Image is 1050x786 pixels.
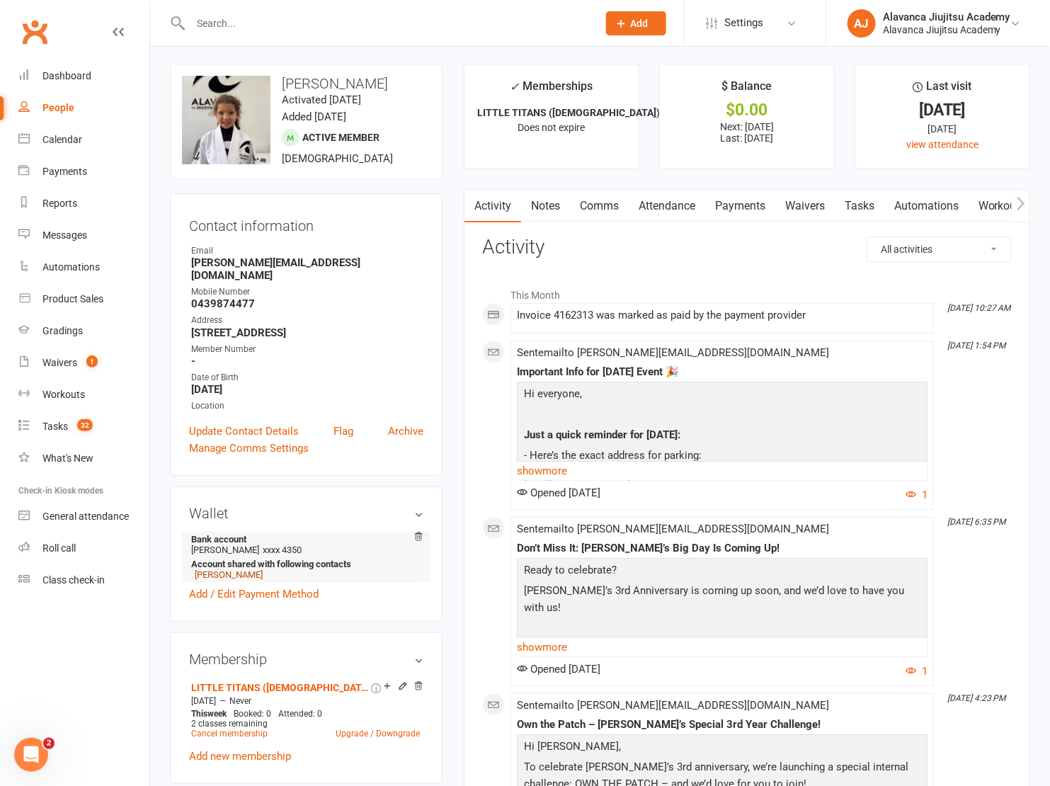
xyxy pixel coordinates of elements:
[191,371,423,385] div: Date of Birth
[18,60,149,92] a: Dashboard
[868,103,1017,118] div: [DATE]
[906,486,928,503] button: 1
[464,190,521,222] a: Activity
[189,440,309,457] a: Manage Comms Settings
[510,80,520,93] i: ✓
[517,699,829,712] span: Sent email to [PERSON_NAME][EMAIL_ADDRESS][DOMAIN_NAME]
[520,447,924,467] p: - Here’s the exact address for parking:
[191,285,423,299] div: Mobile Number
[302,132,380,143] span: Active member
[18,532,149,564] a: Roll call
[189,586,319,603] a: Add / Edit Payment Method
[191,682,368,693] a: LITTLE TITANS ([DEMOGRAPHIC_DATA]): 2X WEEK
[42,542,76,554] div: Roll call
[42,229,87,241] div: Messages
[775,190,835,222] a: Waivers
[18,315,149,347] a: Gradings
[282,152,393,165] span: [DEMOGRAPHIC_DATA]
[18,443,149,474] a: What's New
[18,251,149,283] a: Automations
[517,663,600,676] span: Opened [DATE]
[189,212,423,234] h3: Contact information
[517,523,829,535] span: Sent email to [PERSON_NAME][EMAIL_ADDRESS][DOMAIN_NAME]
[189,506,423,521] h3: Wallet
[517,461,928,481] a: show more
[631,18,649,29] span: Add
[517,486,600,499] span: Opened [DATE]
[520,385,924,406] p: Hi everyone,
[848,9,876,38] div: AJ
[570,190,629,222] a: Comms
[520,738,924,758] p: Hi [PERSON_NAME],
[191,729,268,739] a: Cancel membership
[191,343,423,356] div: Member Number
[42,357,77,368] div: Waivers
[282,93,361,106] time: Activated [DATE]
[42,574,105,586] div: Class check-in
[947,517,1006,527] i: [DATE] 6:35 PM
[182,76,430,91] h3: [PERSON_NAME]
[182,76,270,164] img: image1744184721.png
[520,582,924,620] p: [PERSON_NAME]’s 3rd Anniversary is coming up soon, and we’d love to have you with us!
[189,750,291,763] a: Add new membership
[278,709,322,719] span: Attended: 0
[191,559,416,569] strong: Account shared with following contacts
[482,280,1012,303] li: This Month
[521,190,570,222] a: Notes
[42,102,74,113] div: People
[524,428,680,441] b: Just a quick reminder for [DATE]:
[188,695,423,707] div: —
[191,314,423,327] div: Address
[77,419,93,431] span: 32
[673,103,821,118] div: $0.00
[517,346,829,359] span: Sent email to [PERSON_NAME][EMAIL_ADDRESS][DOMAIN_NAME]
[913,77,972,103] div: Last visit
[17,14,52,50] a: Clubworx
[18,283,149,315] a: Product Sales
[229,696,251,706] span: Never
[388,423,423,440] a: Archive
[191,709,207,719] span: This
[520,562,924,582] p: Ready to celebrate?
[42,389,85,400] div: Workouts
[191,383,423,396] strong: [DATE]
[969,190,1036,222] a: Workouts
[42,293,103,304] div: Product Sales
[282,110,346,123] time: Added [DATE]
[673,121,821,144] p: Next: [DATE] Last: [DATE]
[18,188,149,220] a: Reports
[518,122,586,133] span: Does not expire
[191,696,216,706] span: [DATE]
[14,738,48,772] iframe: Intercom live chat
[263,545,302,555] span: xxxx 4350
[191,355,423,368] strong: -
[42,166,87,177] div: Payments
[722,77,772,103] div: $ Balance
[191,326,423,339] strong: [STREET_ADDRESS]
[42,198,77,209] div: Reports
[906,663,928,680] button: 1
[517,366,928,378] div: Important Info for [DATE] Event 🎉
[18,564,149,596] a: Class kiosk mode
[606,11,666,35] button: Add
[477,107,705,118] strong: LITTLE TITANS ([DEMOGRAPHIC_DATA]): 2X WEEK
[42,325,83,336] div: Gradings
[42,421,68,432] div: Tasks
[43,738,55,749] span: 2
[191,244,423,258] div: Email
[18,220,149,251] a: Messages
[189,532,423,582] li: [PERSON_NAME]
[835,190,884,222] a: Tasks
[186,13,588,33] input: Search...
[191,534,416,545] strong: Bank account
[333,423,353,440] a: Flag
[18,379,149,411] a: Workouts
[517,542,928,554] div: Don’t Miss It: [PERSON_NAME]’s Big Day Is Coming Up!
[42,134,82,145] div: Calendar
[42,261,100,273] div: Automations
[947,303,1011,313] i: [DATE] 10:27 AM
[629,190,705,222] a: Attendance
[18,411,149,443] a: Tasks 32
[86,355,98,368] span: 1
[191,719,268,729] span: 2 classes remaining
